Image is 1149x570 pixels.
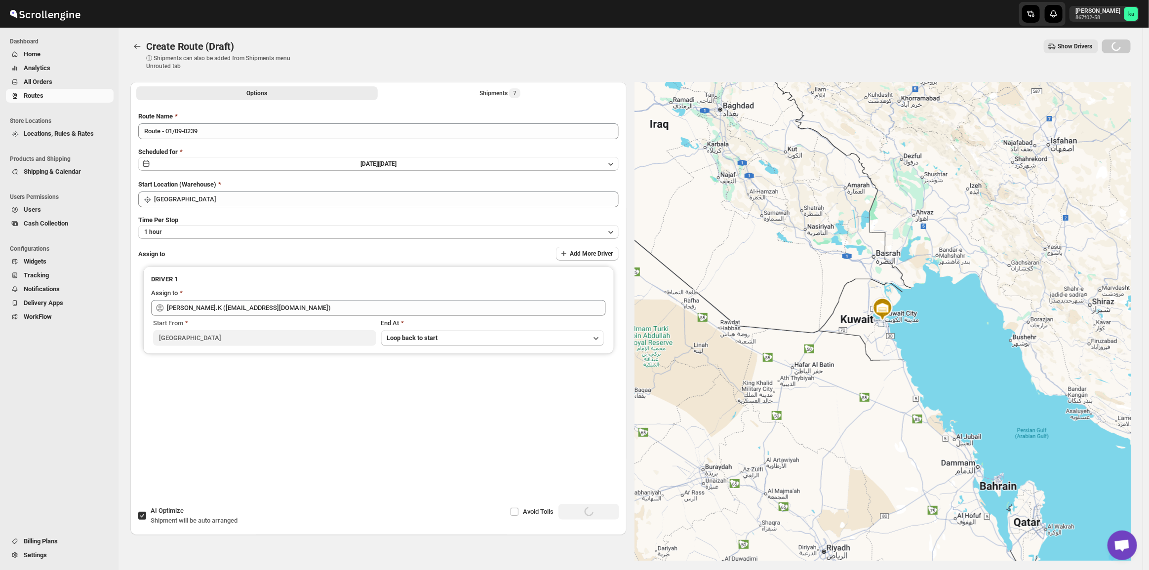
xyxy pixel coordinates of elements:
button: Billing Plans [6,534,114,548]
img: ScrollEngine [8,1,82,26]
input: Search location [154,191,619,207]
span: Analytics [24,64,50,72]
span: Options [246,89,267,97]
span: Shipping & Calendar [24,168,81,175]
span: Scheduled for [138,148,178,155]
button: All Route Options [136,86,378,100]
span: All Orders [24,78,52,85]
button: Show Drivers [1044,39,1098,53]
button: Shipping & Calendar [6,165,114,179]
span: Routes [24,92,43,99]
button: Add More Driver [556,247,619,261]
span: Delivery Apps [24,299,63,306]
span: [DATE] | [360,160,379,167]
span: Products and Shipping [10,155,114,163]
div: End At [381,318,604,328]
button: Settings [6,548,114,562]
button: Tracking [6,268,114,282]
button: Loop back to start [381,330,604,346]
span: Add More Driver [570,250,613,258]
div: Assign to [151,288,178,298]
span: Time Per Stop [138,216,178,224]
div: All Route Options [130,104,627,454]
div: Shipments [479,88,520,98]
span: Home [24,50,40,58]
button: [DATE]|[DATE] [138,157,619,171]
button: Home [6,47,114,61]
button: Notifications [6,282,114,296]
button: All Orders [6,75,114,89]
span: Settings [24,551,47,559]
span: AI Optimize [151,507,184,514]
span: Loop back to start [387,334,438,342]
span: Dashboard [10,38,114,45]
button: WorkFlow [6,310,114,324]
span: Tracking [24,271,49,279]
span: WorkFlow [24,313,52,320]
button: 1 hour [138,225,619,239]
span: Assign to [138,250,165,258]
span: Create Route (Draft) [146,40,234,52]
text: ka [1128,11,1134,17]
span: Users Permissions [10,193,114,201]
p: [PERSON_NAME] [1075,7,1120,15]
span: Avoid Tolls [523,508,554,515]
button: Analytics [6,61,114,75]
span: Configurations [10,245,114,253]
button: Users [6,203,114,217]
button: Delivery Apps [6,296,114,310]
a: Open chat [1108,531,1137,560]
button: Locations, Rules & Rates [6,127,114,141]
span: Cash Collection [24,220,68,227]
h3: DRIVER 1 [151,274,606,284]
span: [DATE] [379,160,396,167]
button: Routes [6,89,114,103]
button: Cash Collection [6,217,114,230]
span: Widgets [24,258,46,265]
span: Billing Plans [24,537,58,545]
span: Store Locations [10,117,114,125]
button: User menu [1070,6,1139,22]
input: Eg: Bengaluru Route [138,123,619,139]
p: ⓘ Shipments can also be added from Shipments menu Unrouted tab [146,54,302,70]
span: Route Name [138,113,173,120]
span: khaled alrashidi [1124,7,1138,21]
span: Show Drivers [1058,42,1092,50]
span: Notifications [24,285,60,293]
span: Start From [153,319,183,327]
p: 867f02-58 [1075,15,1120,21]
span: Locations, Rules & Rates [24,130,94,137]
button: Selected Shipments [380,86,621,100]
span: 7 [513,89,516,97]
input: Search assignee [167,300,606,316]
span: Shipment will be auto arranged [151,517,238,524]
button: Routes [130,39,144,53]
span: Start Location (Warehouse) [138,181,216,188]
span: Users [24,206,41,213]
span: 1 hour [144,228,161,236]
button: Widgets [6,255,114,268]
